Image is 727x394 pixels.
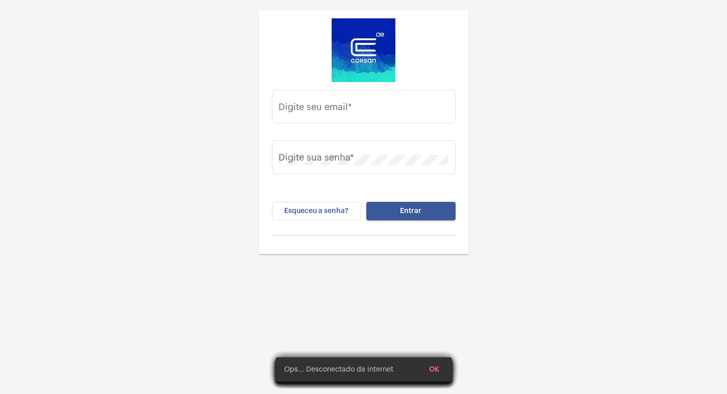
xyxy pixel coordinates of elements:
[366,202,456,220] button: Entrar
[279,104,448,114] input: Digite seu email
[284,207,348,215] span: Esqueceu a senha?
[400,207,421,215] span: Entrar
[284,364,393,375] span: Ops... Desconectado da internet
[429,366,439,373] span: OK
[332,18,395,82] img: d4669ae0-8c07-2337-4f67-34b0df7f5ae4.jpeg
[272,202,361,220] button: Esqueceu a senha?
